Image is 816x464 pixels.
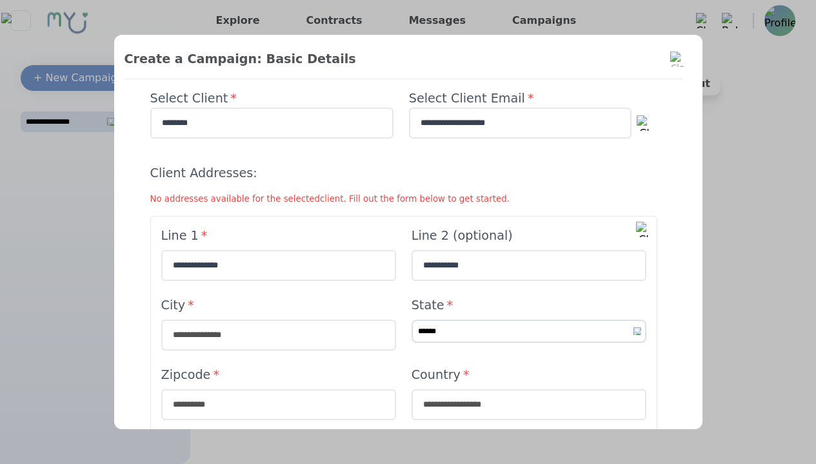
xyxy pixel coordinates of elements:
h4: Select Client Email [409,90,652,108]
h4: State [412,296,646,314]
h4: City [161,296,396,314]
h4: Line 1 [161,227,396,245]
h4: Country [412,366,646,384]
h4: Zipcode [161,366,396,384]
img: Close [670,52,686,67]
p: No addresses available for the selected client . Fill out the form below to get started. [150,193,657,206]
h4: Line 2 (optional) [412,227,646,245]
img: Close new address [636,222,652,237]
h4: Client Addresses: [150,164,657,182]
h4: Select Client [150,90,393,108]
h2: Create a Campaign: Basic Details [124,50,683,68]
img: Close [637,115,652,131]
